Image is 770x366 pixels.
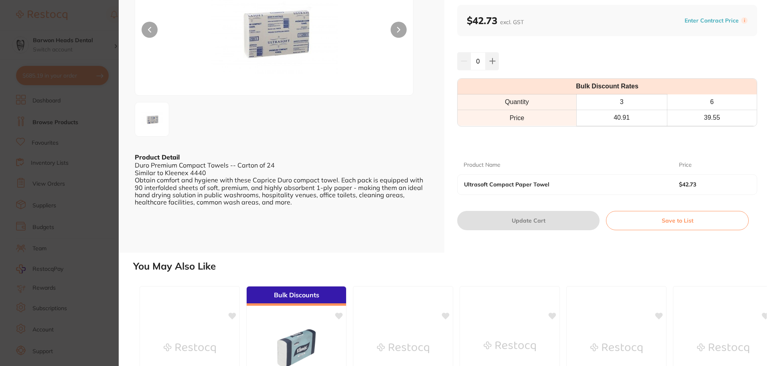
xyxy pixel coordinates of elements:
th: 40.91 [576,110,667,126]
button: Save to List [606,211,749,230]
b: $42.73 [467,14,524,27]
th: 3 [576,94,667,110]
b: Product Detail [135,153,180,161]
img: cGc [138,105,166,134]
button: Update Cart [457,211,600,230]
b: Ultrasoft Compact Paper Towel [464,181,657,188]
th: Quantity [458,94,576,110]
button: Enter Contract Price [682,17,741,25]
label: i [741,17,748,24]
p: Product Name [464,161,500,169]
div: Duro Premium Compact Towels -- Carton of 24 Similar to Kleenex 4440 Obtain comfort and hygiene wi... [135,162,428,206]
th: 39.55 [667,110,757,126]
th: 6 [667,94,757,110]
td: Price [458,110,576,126]
p: Price [679,161,692,169]
div: Bulk Discounts [247,286,346,306]
span: excl. GST [500,18,524,26]
h2: You May Also Like [133,261,767,272]
b: $42.73 [679,181,744,188]
th: Bulk Discount Rates [458,79,757,94]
